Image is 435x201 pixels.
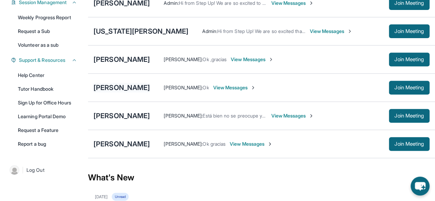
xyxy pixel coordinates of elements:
span: [PERSON_NAME] : [164,141,203,147]
button: Join Meeting [389,137,429,151]
span: Log Out [26,167,44,174]
a: Request a Sub [14,25,81,37]
img: Chevron-Right [308,113,314,119]
span: View Messages [309,28,352,35]
span: Join Meeting [394,1,424,5]
span: [PERSON_NAME] : [164,85,203,90]
div: [PERSON_NAME] [94,111,150,121]
span: Join Meeting [394,57,424,62]
span: View Messages [213,84,256,91]
span: [PERSON_NAME] : [164,113,203,119]
a: Learning Portal Demo [14,110,81,123]
img: Chevron-Right [250,85,256,90]
span: Ok gracias [203,141,226,147]
a: Volunteer as a sub [14,39,81,51]
a: Weekly Progress Report [14,11,81,24]
button: Support & Resources [16,57,77,64]
span: | [22,166,24,174]
div: [PERSON_NAME] [94,83,150,92]
img: Chevron-Right [308,0,314,6]
a: Request a Feature [14,124,81,136]
span: Está bien no se preocupe yo aquí espero a [PERSON_NAME] [203,113,335,119]
span: [PERSON_NAME] : [164,56,203,62]
img: Chevron-Right [268,57,274,62]
span: View Messages [231,56,274,63]
button: chat-button [411,177,429,196]
button: Join Meeting [389,109,429,123]
span: View Messages [230,141,273,147]
span: Join Meeting [394,142,424,146]
img: Chevron-Right [267,141,273,147]
button: Join Meeting [389,81,429,94]
a: Report a bug [14,138,81,150]
span: Join Meeting [394,29,424,33]
a: Help Center [14,69,81,81]
span: Admin : [202,28,217,34]
a: Sign Up for Office Hours [14,97,81,109]
img: Chevron-Right [347,29,352,34]
button: Join Meeting [389,24,429,38]
img: user-img [10,165,19,175]
div: Unread [112,193,128,201]
div: [PERSON_NAME] [94,55,150,64]
span: Join Meeting [394,114,424,118]
div: What's New [88,163,435,193]
span: View Messages [271,112,314,119]
span: Support & Resources [19,57,65,64]
div: [DATE] [95,194,108,200]
a: |Log Out [7,163,81,178]
span: Join Meeting [394,86,424,90]
div: [PERSON_NAME] [94,139,150,149]
button: Join Meeting [389,53,429,66]
span: Ok [203,85,209,90]
div: [US_STATE][PERSON_NAME] [94,26,188,36]
span: Ok ,gracias [203,56,227,62]
a: Tutor Handbook [14,83,81,95]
